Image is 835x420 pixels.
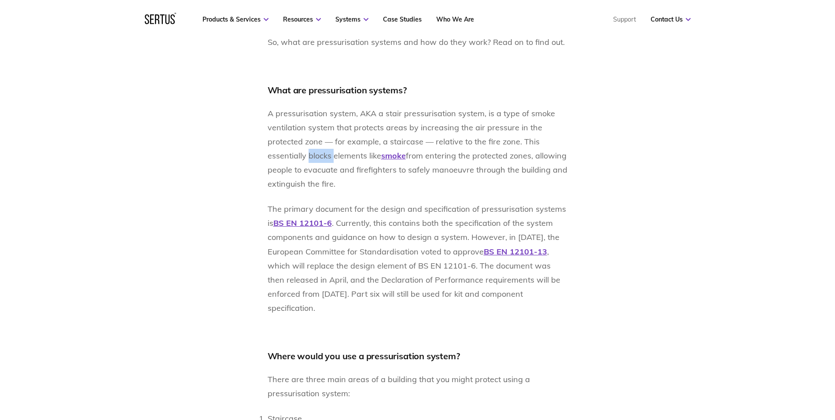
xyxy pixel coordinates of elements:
[202,15,269,23] a: Products & Services
[273,218,332,228] a: BS EN 12101-6
[268,85,407,96] span: What are pressurisation systems?
[268,247,560,313] span: , which will replace the design element of BS EN 12101-6. The document was then released in April...
[677,318,835,420] iframe: Chat Widget
[268,350,460,361] span: Where would you use a pressurisation system?
[268,151,567,189] span: from entering the protected zones, allowing people to evacuate and firefighters to safely manoeuv...
[268,37,565,47] span: So, what are pressurisation systems and how do they work? Read on to find out.
[268,204,566,228] span: The primary document for the design and specification of pressurisation systems is
[283,15,321,23] a: Resources
[651,15,691,23] a: Contact Us
[383,15,422,23] a: Case Studies
[268,374,530,398] span: There are three main areas of a building that you might protect using a pressurisation system:
[268,108,555,161] span: A pressurisation system, AKA a stair pressurisation system, is a type of smoke ventilation system...
[268,218,559,256] span: . Currently, this contains both the specification of the system components and guidance on how to...
[335,15,368,23] a: Systems
[381,151,406,161] a: smoke
[613,15,636,23] a: Support
[484,247,547,257] a: BS EN 12101-13
[436,15,474,23] a: Who We Are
